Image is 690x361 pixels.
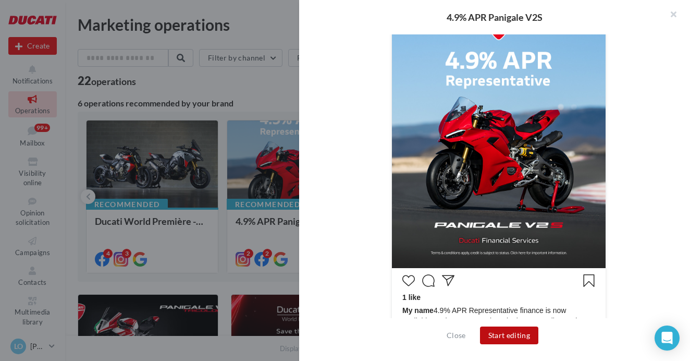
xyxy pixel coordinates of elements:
[402,292,595,305] div: 1 like
[422,274,435,287] svg: Commenter
[583,274,595,287] svg: Enregistrer
[480,327,539,344] button: Start editing
[402,306,434,315] span: My name
[402,274,415,287] svg: J’aime
[316,13,673,22] div: 4.9% APR Panigale V2S
[442,274,454,287] svg: Partager la publication
[655,326,680,351] div: Open Intercom Messenger
[442,329,470,342] button: Close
